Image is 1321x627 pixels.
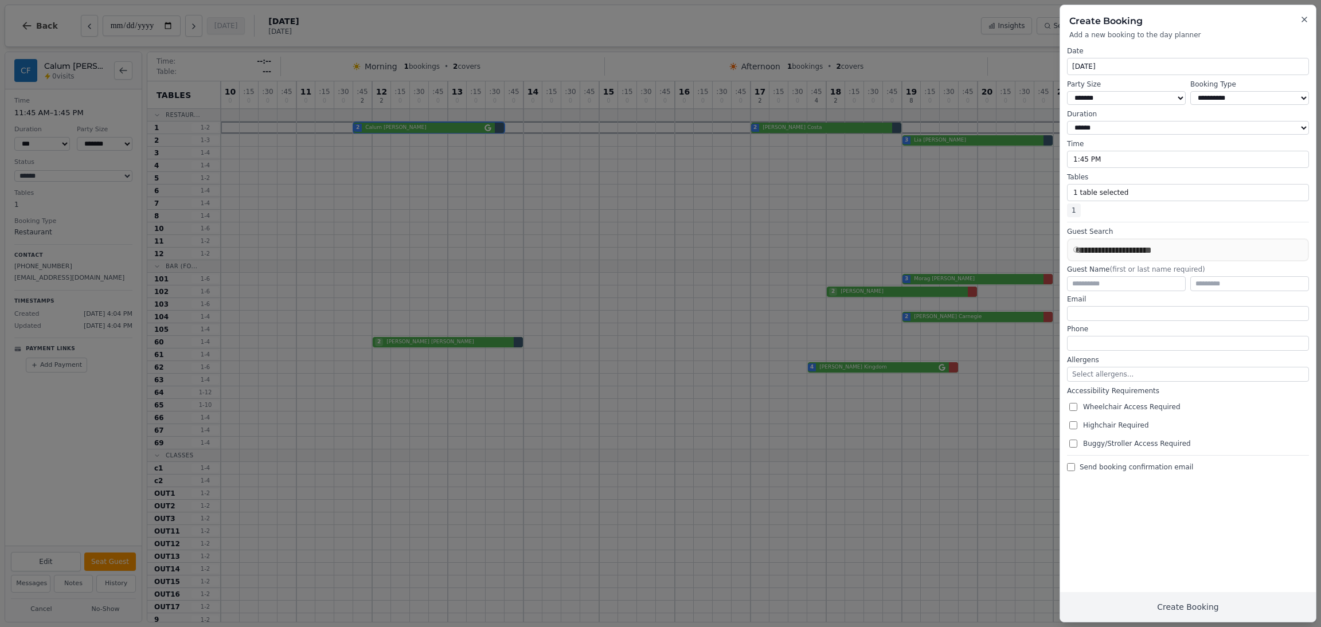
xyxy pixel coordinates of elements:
[1067,203,1081,217] span: 1
[1067,265,1309,274] label: Guest Name
[1067,324,1309,334] label: Phone
[1069,421,1077,429] input: Highchair Required
[1067,151,1309,168] button: 1:45 PM
[1067,80,1186,89] label: Party Size
[1060,592,1316,622] button: Create Booking
[1067,295,1309,304] label: Email
[1067,227,1309,236] label: Guest Search
[1109,265,1205,273] span: (first or last name required)
[1067,46,1309,56] label: Date
[1067,367,1309,382] button: Select allergens...
[1069,403,1077,411] input: Wheelchair Access Required
[1083,402,1181,412] span: Wheelchair Access Required
[1067,386,1309,395] label: Accessibility Requirements
[1067,109,1309,119] label: Duration
[1069,30,1307,40] p: Add a new booking to the day planner
[1080,463,1193,472] span: Send booking confirmation email
[1069,440,1077,448] input: Buggy/Stroller Access Required
[1083,439,1191,448] span: Buggy/Stroller Access Required
[1069,14,1307,28] h2: Create Booking
[1067,139,1309,148] label: Time
[1072,370,1134,378] span: Select allergens...
[1190,80,1309,89] label: Booking Type
[1067,58,1309,75] button: [DATE]
[1067,173,1309,182] label: Tables
[1067,463,1075,471] input: Send booking confirmation email
[1067,184,1309,201] button: 1 table selected
[1067,355,1309,365] label: Allergens
[1083,421,1149,430] span: Highchair Required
